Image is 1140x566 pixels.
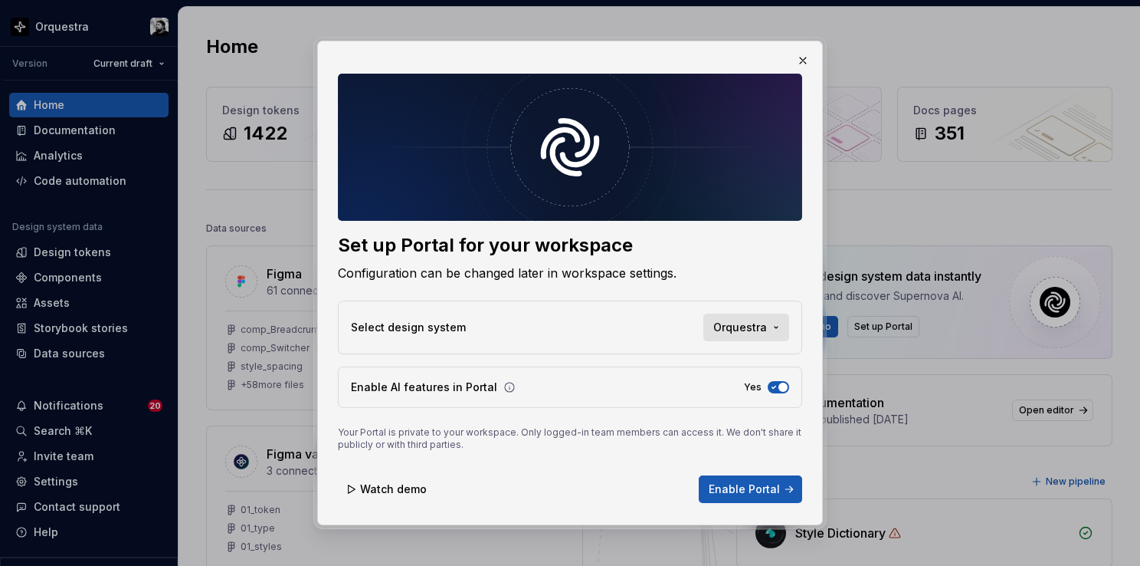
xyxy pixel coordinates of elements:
div: Set up Portal for your workspace [338,233,802,258]
p: Enable AI features in Portal [351,380,497,395]
span: Orquestra [713,320,767,335]
span: Enable Portal [709,482,780,497]
button: Enable Portal [699,476,802,503]
button: Orquestra [703,314,789,341]
label: Yes [744,381,762,393]
span: Watch demo [360,482,427,497]
button: Watch demo [338,476,437,503]
p: Your Portal is private to your workspace. Only logged-in team members can access it. We don't sha... [338,426,802,451]
div: Configuration can be changed later in workspace settings. [338,264,802,282]
p: Select design system [351,320,466,335]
